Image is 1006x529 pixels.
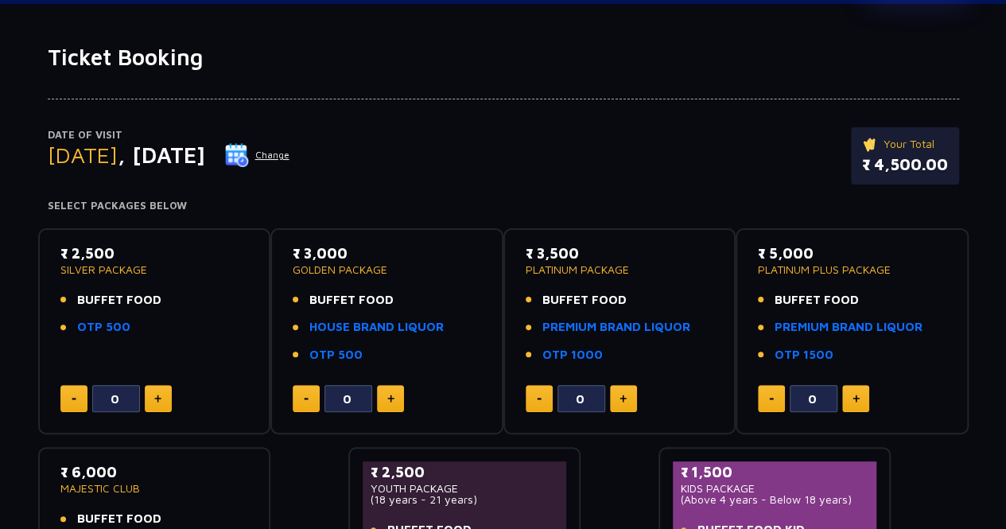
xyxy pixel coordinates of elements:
img: plus [853,395,860,403]
p: ₹ 6,000 [60,461,249,483]
img: plus [154,395,161,403]
p: KIDS PACKAGE [681,483,869,494]
span: BUFFET FOOD [309,291,394,309]
span: [DATE] [48,142,118,168]
p: ₹ 1,500 [681,461,869,483]
a: OTP 500 [309,346,363,364]
p: PLATINUM PLUS PACKAGE [758,264,946,275]
p: ₹ 3,000 [293,243,481,264]
img: ticket [862,135,879,153]
span: BUFFET FOOD [542,291,627,309]
p: ₹ 3,500 [526,243,714,264]
p: Your Total [862,135,948,153]
p: MAJESTIC CLUB [60,483,249,494]
p: PLATINUM PACKAGE [526,264,714,275]
a: OTP 500 [77,318,130,336]
p: SILVER PACKAGE [60,264,249,275]
img: plus [620,395,627,403]
h1: Ticket Booking [48,44,959,71]
p: ₹ 4,500.00 [862,153,948,177]
img: plus [387,395,394,403]
p: ₹ 2,500 [60,243,249,264]
p: (18 years - 21 years) [371,494,559,505]
img: minus [72,398,76,400]
p: Date of Visit [48,127,290,143]
span: BUFFET FOOD [775,291,859,309]
a: PREMIUM BRAND LIQUOR [775,318,922,336]
img: minus [769,398,774,400]
a: OTP 1000 [542,346,603,364]
span: , [DATE] [118,142,205,168]
p: GOLDEN PACKAGE [293,264,481,275]
p: (Above 4 years - Below 18 years) [681,494,869,505]
p: ₹ 2,500 [371,461,559,483]
a: OTP 1500 [775,346,833,364]
button: Change [224,142,290,168]
span: BUFFET FOOD [77,291,161,309]
a: HOUSE BRAND LIQUOR [309,318,444,336]
img: minus [304,398,309,400]
h4: Select Packages Below [48,200,959,212]
p: ₹ 5,000 [758,243,946,264]
a: PREMIUM BRAND LIQUOR [542,318,690,336]
span: BUFFET FOOD [77,510,161,528]
p: YOUTH PACKAGE [371,483,559,494]
img: minus [537,398,542,400]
